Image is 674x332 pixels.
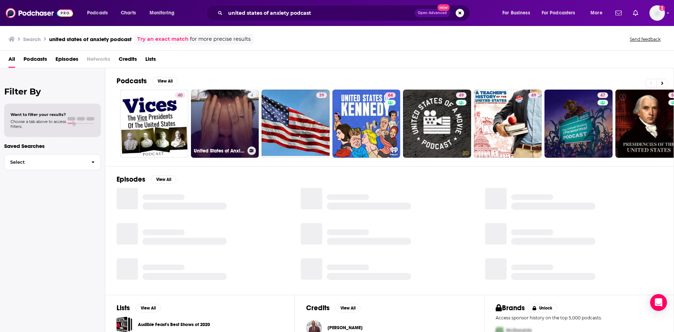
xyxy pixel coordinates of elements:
svg: Add a profile image [659,5,665,11]
button: View All [136,304,161,312]
a: CreditsView All [306,304,361,312]
a: 39 [262,90,330,158]
h3: united states of anxiety podcast [49,36,132,43]
h2: Lists [117,304,130,312]
h2: Brands [496,304,525,312]
span: Select [5,160,86,164]
a: All [8,53,15,68]
button: View All [151,175,176,184]
h2: Episodes [117,175,145,184]
button: open menu [497,7,539,19]
a: ListsView All [117,304,161,312]
span: 39 [319,92,324,99]
a: 49 [456,92,467,98]
a: Try an exact match [137,35,189,43]
img: Podchaser - Follow, Share and Rate Podcasts [6,6,73,20]
div: Search podcasts, credits, & more... [213,5,477,21]
h3: United States of Anxiety [194,148,245,154]
a: 49 [474,90,542,158]
a: 4 [248,92,256,98]
p: Access sponsor history on the top 5,000 podcasts. [496,315,662,320]
button: Open AdvancedNew [415,9,450,17]
div: Open Intercom Messenger [650,294,667,311]
button: View All [152,77,178,85]
a: Lists [145,53,156,68]
span: Choose a tab above to access filters. [11,119,66,129]
button: open menu [145,7,184,19]
span: 4 [251,92,253,99]
a: 40 [175,92,185,98]
span: For Podcasters [542,8,575,18]
a: 64 [332,90,401,158]
span: 64 [388,92,393,99]
button: View All [335,304,361,312]
a: 4United States of Anxiety [191,90,259,158]
a: 47 [544,90,613,158]
span: Charts [121,8,136,18]
button: open menu [82,7,117,19]
a: 64 [385,92,396,98]
a: Show notifications dropdown [613,7,625,19]
span: 40 [178,92,183,99]
a: Episodes [55,53,78,68]
h2: Credits [306,304,330,312]
span: Open Advanced [418,11,447,15]
input: Search podcasts, credits, & more... [225,7,415,19]
span: [PERSON_NAME] [328,325,363,331]
span: 49 [459,92,464,99]
h3: Search [23,36,41,43]
span: 47 [600,92,605,99]
button: open menu [586,7,611,19]
a: Credits [119,53,137,68]
span: Podcasts [87,8,108,18]
span: Networks [87,53,110,68]
a: 39 [316,92,327,98]
span: 49 [531,92,536,99]
span: New [437,4,450,11]
a: PodcastsView All [117,77,178,85]
span: For Business [502,8,530,18]
button: Send feedback [628,36,663,42]
a: Audible Feast's Best Shows of 2020 [138,321,210,328]
a: 49 [528,92,539,98]
span: Monitoring [150,8,174,18]
span: Logged in as mmullin [649,5,665,21]
img: User Profile [649,5,665,21]
h2: Podcasts [117,77,147,85]
button: open menu [537,7,586,19]
a: Kai Wright [328,325,363,331]
span: for more precise results [190,35,251,43]
button: Select [4,154,101,170]
a: Charts [116,7,140,19]
a: EpisodesView All [117,175,176,184]
a: 47 [597,92,608,98]
a: Podcasts [24,53,47,68]
button: Unlock [528,304,557,312]
a: 40 [120,90,188,158]
a: 49 [403,90,471,158]
button: Show profile menu [649,5,665,21]
a: Show notifications dropdown [630,7,641,19]
h2: Filter By [4,86,101,97]
span: Want to filter your results? [11,112,66,117]
p: Saved Searches [4,143,101,149]
span: More [590,8,602,18]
